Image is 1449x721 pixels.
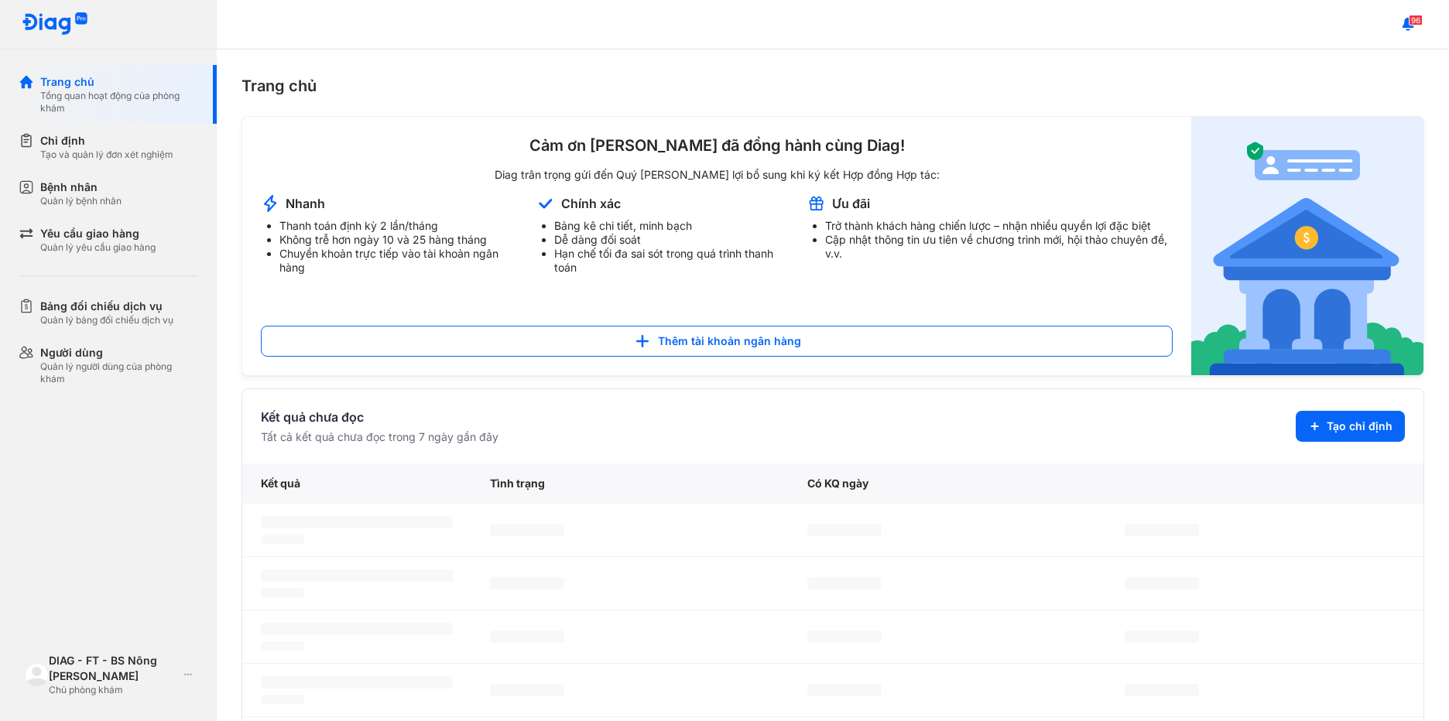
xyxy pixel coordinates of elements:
[789,463,1106,504] div: Có KQ ngày
[261,676,453,689] span: ‌
[242,463,471,504] div: Kết quả
[261,569,453,582] span: ‌
[471,463,789,504] div: Tình trạng
[832,195,870,212] div: Ưu đãi
[825,233,1173,261] li: Cập nhật thông tin ưu tiên về chương trình mới, hội thảo chuyên đề, v.v.
[22,12,88,36] img: logo
[807,577,882,589] span: ‌
[261,429,498,445] div: Tất cả kết quả chưa đọc trong 7 ngày gần đây
[261,516,453,528] span: ‌
[40,74,198,90] div: Trang chủ
[49,684,178,696] div: Chủ phòng khám
[40,133,173,149] div: Chỉ định
[49,653,178,684] div: DIAG - FT - BS Nông [PERSON_NAME]
[279,219,517,233] li: Thanh toán định kỳ 2 lần/tháng
[40,179,122,195] div: Bệnh nhân
[261,641,304,651] span: ‌
[40,149,173,161] div: Tạo và quản lý đơn xét nghiệm
[279,233,517,247] li: Không trễ hơn ngày 10 và 25 hàng tháng
[25,663,49,687] img: logo
[825,219,1173,233] li: Trở thành khách hàng chiến lược – nhận nhiều quyền lợi đặc biệt
[1327,419,1392,434] span: Tạo chỉ định
[1125,577,1199,589] span: ‌
[261,168,1173,182] div: Diag trân trọng gửi đến Quý [PERSON_NAME] lợi bổ sung khi ký kết Hợp đồng Hợp tác:
[261,695,304,704] span: ‌
[807,194,826,213] img: account-announcement
[807,524,882,536] span: ‌
[1296,411,1405,442] button: Tạo chỉ định
[561,195,621,212] div: Chính xác
[40,345,198,360] div: Người dùng
[261,326,1173,357] button: Thêm tài khoản ngân hàng
[261,194,279,213] img: account-announcement
[40,226,156,241] div: Yêu cầu giao hàng
[261,623,453,635] span: ‌
[279,247,517,275] li: Chuyển khoản trực tiếp vào tài khoản ngân hàng
[554,247,789,275] li: Hạn chế tối đa sai sót trong quá trình thanh toán
[1125,684,1199,696] span: ‌
[490,577,564,589] span: ‌
[1125,630,1199,643] span: ‌
[40,360,198,385] div: Quản lý người dùng của phòng khám
[40,314,173,326] div: Quản lý bảng đối chiếu dịch vụ
[807,684,882,696] span: ‌
[261,135,1173,155] div: Cảm ơn [PERSON_NAME] đã đồng hành cùng Diag!
[261,408,498,426] div: Kết quả chưa đọc
[807,630,882,643] span: ‌
[1125,524,1199,536] span: ‌
[554,233,789,247] li: Dễ dàng đối soát
[490,630,564,643] span: ‌
[40,241,156,254] div: Quản lý yêu cầu giao hàng
[40,90,198,114] div: Tổng quan hoạt động của phòng khám
[1191,117,1423,375] img: account-announcement
[261,535,304,544] span: ‌
[1409,15,1423,26] span: 96
[241,74,1424,97] div: Trang chủ
[40,195,122,207] div: Quản lý bệnh nhân
[40,299,173,314] div: Bảng đối chiếu dịch vụ
[286,195,325,212] div: Nhanh
[490,684,564,696] span: ‌
[490,524,564,536] span: ‌
[261,588,304,597] span: ‌
[536,194,555,213] img: account-announcement
[554,219,789,233] li: Bảng kê chi tiết, minh bạch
